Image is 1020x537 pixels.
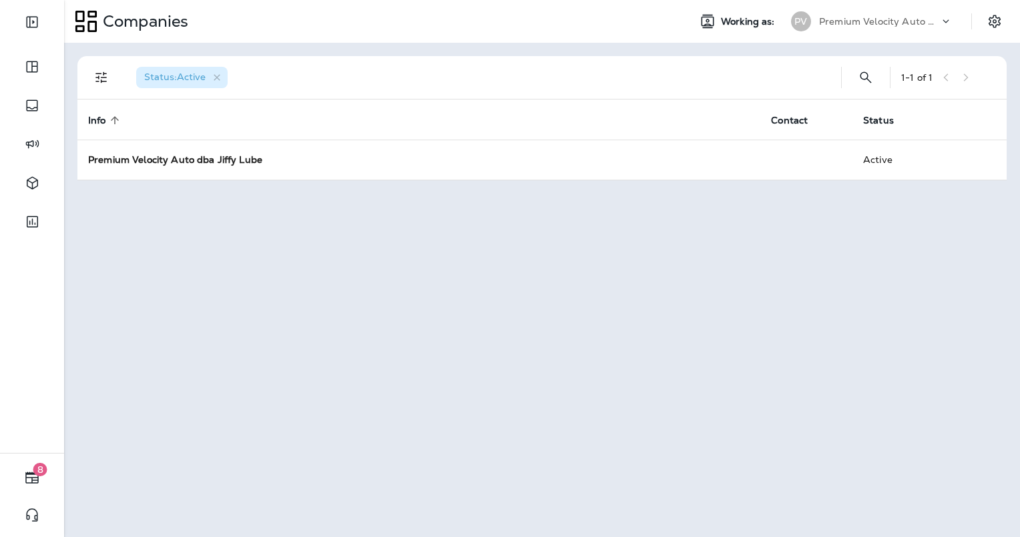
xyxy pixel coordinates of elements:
span: 8 [33,463,47,476]
span: Contact [771,115,808,126]
span: Info [88,115,106,126]
span: Contact [771,114,825,126]
div: Status:Active [136,67,228,88]
button: Settings [983,9,1007,33]
p: Companies [97,11,188,31]
div: PV [791,11,811,31]
button: Search Companies [852,64,879,91]
button: Filters [88,64,115,91]
td: Active [852,140,939,180]
p: Premium Velocity Auto dba Jiffy Lube [819,16,939,27]
div: 1 - 1 of 1 [901,72,933,83]
span: Status [863,115,894,126]
button: Expand Sidebar [13,9,51,35]
strong: Premium Velocity Auto dba Jiffy Lube [88,154,262,166]
span: Working as: [721,16,778,27]
span: Info [88,114,123,126]
span: Status [863,114,911,126]
button: 8 [13,464,51,491]
span: Status : Active [144,71,206,83]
